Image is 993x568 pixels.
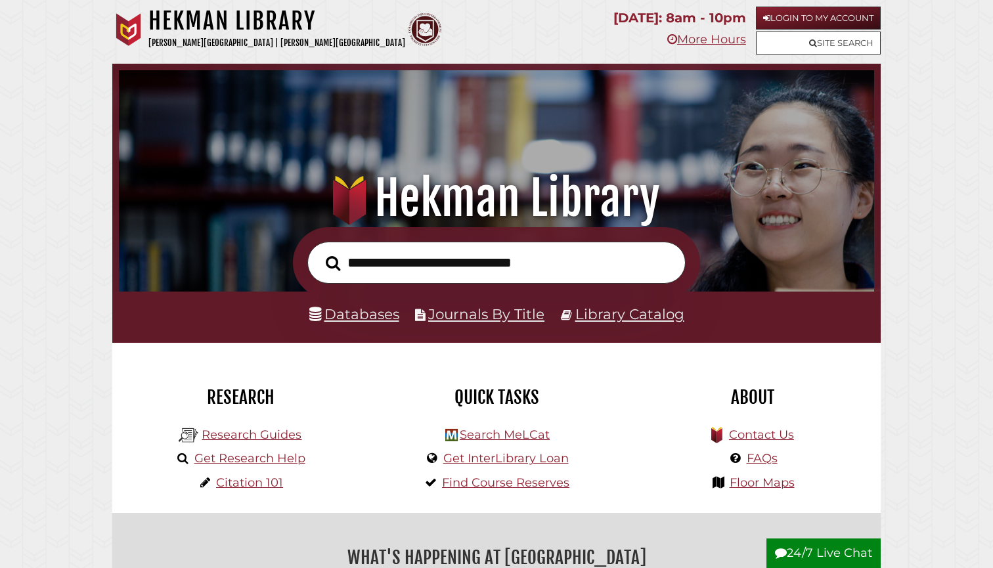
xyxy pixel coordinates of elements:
[326,255,340,271] i: Search
[179,426,198,445] img: Hekman Library Logo
[442,475,569,490] a: Find Course Reserves
[122,386,359,408] h2: Research
[202,427,301,442] a: Research Guides
[730,475,795,490] a: Floor Maps
[112,13,145,46] img: Calvin University
[613,7,746,30] p: [DATE]: 8am - 10pm
[194,451,305,466] a: Get Research Help
[134,169,860,227] h1: Hekman Library
[148,7,405,35] h1: Hekman Library
[756,32,881,55] a: Site Search
[729,427,794,442] a: Contact Us
[378,386,615,408] h2: Quick Tasks
[408,13,441,46] img: Calvin Theological Seminary
[428,305,544,322] a: Journals By Title
[445,429,458,441] img: Hekman Library Logo
[575,305,684,322] a: Library Catalog
[216,475,283,490] a: Citation 101
[634,386,871,408] h2: About
[443,451,569,466] a: Get InterLibrary Loan
[148,35,405,51] p: [PERSON_NAME][GEOGRAPHIC_DATA] | [PERSON_NAME][GEOGRAPHIC_DATA]
[319,252,347,275] button: Search
[309,305,399,322] a: Databases
[667,32,746,47] a: More Hours
[460,427,550,442] a: Search MeLCat
[756,7,881,30] a: Login to My Account
[747,451,778,466] a: FAQs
